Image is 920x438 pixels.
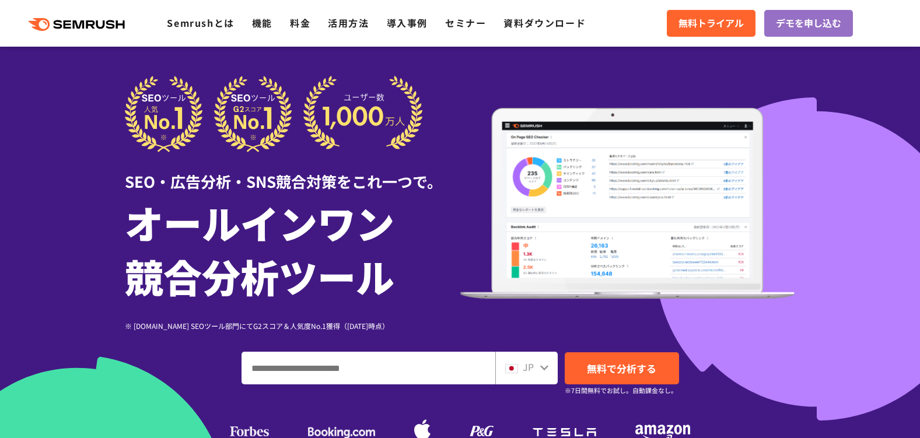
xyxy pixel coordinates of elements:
div: SEO・広告分析・SNS競合対策をこれ一つで。 [125,152,460,192]
a: 資料ダウンロード [503,16,586,30]
span: デモを申し込む [776,16,841,31]
a: 機能 [252,16,272,30]
span: JP [523,360,534,374]
a: デモを申し込む [764,10,853,37]
input: ドメイン、キーワードまたはURLを入力してください [242,352,495,384]
div: ※ [DOMAIN_NAME] SEOツール部門にてG2スコア＆人気度No.1獲得（[DATE]時点） [125,320,460,331]
a: セミナー [445,16,486,30]
a: Semrushとは [167,16,234,30]
a: 料金 [290,16,310,30]
span: 無料で分析する [587,361,656,376]
span: 無料トライアル [678,16,744,31]
a: 導入事例 [387,16,428,30]
a: 無料で分析する [565,352,679,384]
small: ※7日間無料でお試し。自動課金なし。 [565,385,677,396]
a: 無料トライアル [667,10,755,37]
h1: オールインワン 競合分析ツール [125,195,460,303]
a: 活用方法 [328,16,369,30]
